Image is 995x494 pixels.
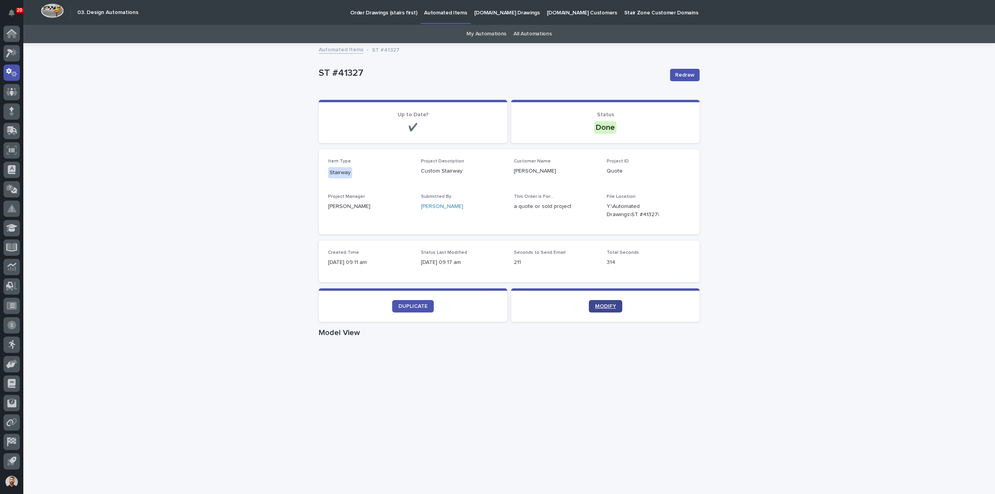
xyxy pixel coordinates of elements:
[328,167,352,178] div: Stairway
[607,202,672,219] : Y:\Automated Drawings\ST #41327\
[421,167,504,175] p: Custom Stairway
[328,202,412,211] p: [PERSON_NAME]
[3,474,20,490] button: users-avatar
[10,9,20,22] div: Notifications20
[595,304,616,309] span: MODIFY
[392,300,434,312] a: DUPLICATE
[398,304,428,309] span: DUPLICATE
[328,258,412,267] p: [DATE] 09:11 am
[594,121,616,134] div: Done
[514,167,597,175] p: [PERSON_NAME]
[3,5,20,21] button: Notifications
[514,159,551,164] span: Customer Name
[514,250,566,255] span: Seconds to Send Email
[421,250,467,255] span: Status Last Modified
[514,202,597,211] p: a quote or sold project
[41,3,64,18] img: Workspace Logo
[17,7,22,13] p: 20
[607,194,635,199] span: File Location
[589,300,622,312] a: MODIFY
[328,194,365,199] span: Project Manager
[607,167,690,175] p: Quote
[328,123,498,132] p: ✔️
[421,159,464,164] span: Project Description
[607,159,629,164] span: Project ID
[328,159,351,164] span: Item Type
[675,71,695,79] span: Redraw
[466,25,506,43] a: My Automations
[77,9,138,16] h2: 03. Design Automations
[514,258,597,267] p: 211
[607,250,639,255] span: Total Seconds
[597,112,614,117] span: Status
[607,258,690,267] p: 314
[319,45,363,54] a: Automated Items
[421,194,451,199] span: Submitted By
[319,328,700,337] h1: Model View
[421,202,463,211] a: [PERSON_NAME]
[372,45,400,54] p: ST #41327
[513,25,552,43] a: All Automations
[514,194,553,199] span: This Order is For...
[319,68,664,79] p: ST #41327
[328,250,359,255] span: Created Time
[421,258,504,267] p: [DATE] 09:17 am
[398,112,429,117] span: Up to Date?
[670,69,700,81] button: Redraw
